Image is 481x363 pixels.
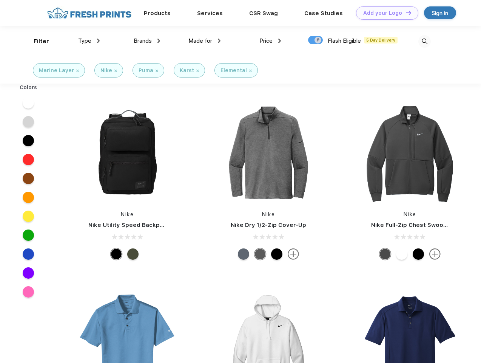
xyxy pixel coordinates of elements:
[14,84,43,92] div: Colors
[218,39,220,43] img: dropdown.png
[271,248,282,260] div: Black
[254,248,266,260] div: Black Heather
[127,248,139,260] div: Cargo Khaki
[114,70,117,72] img: filter_cancel.svg
[220,67,247,74] div: Elemental
[218,102,319,203] img: func=resize&h=266
[121,211,134,217] a: Nike
[432,9,448,17] div: Sign in
[78,37,91,44] span: Type
[238,248,249,260] div: Navy Heather
[100,67,112,74] div: Nike
[424,6,456,19] a: Sign in
[406,11,411,15] img: DT
[97,39,100,43] img: dropdown.png
[278,39,281,43] img: dropdown.png
[197,10,223,17] a: Services
[144,10,171,17] a: Products
[111,248,122,260] div: Black
[77,102,177,203] img: func=resize&h=266
[259,37,273,44] span: Price
[360,102,460,203] img: func=resize&h=266
[39,67,74,74] div: Marine Layer
[404,211,416,217] a: Nike
[180,67,194,74] div: Karst
[379,248,391,260] div: Anthracite
[157,39,160,43] img: dropdown.png
[139,67,153,74] div: Puma
[288,248,299,260] img: more.svg
[262,211,275,217] a: Nike
[34,37,49,46] div: Filter
[249,10,278,17] a: CSR Swag
[429,248,441,260] img: more.svg
[418,35,431,48] img: desktop_search.svg
[396,248,407,260] div: White
[413,248,424,260] div: Black
[88,222,170,228] a: Nike Utility Speed Backpack
[188,37,212,44] span: Made for
[364,37,398,43] span: 5 Day Delivery
[156,70,158,72] img: filter_cancel.svg
[134,37,152,44] span: Brands
[363,10,402,16] div: Add your Logo
[249,70,252,72] img: filter_cancel.svg
[371,222,472,228] a: Nike Full-Zip Chest Swoosh Jacket
[328,37,361,44] span: Flash Eligible
[196,70,199,72] img: filter_cancel.svg
[231,222,306,228] a: Nike Dry 1/2-Zip Cover-Up
[45,6,134,20] img: fo%20logo%202.webp
[76,70,79,72] img: filter_cancel.svg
